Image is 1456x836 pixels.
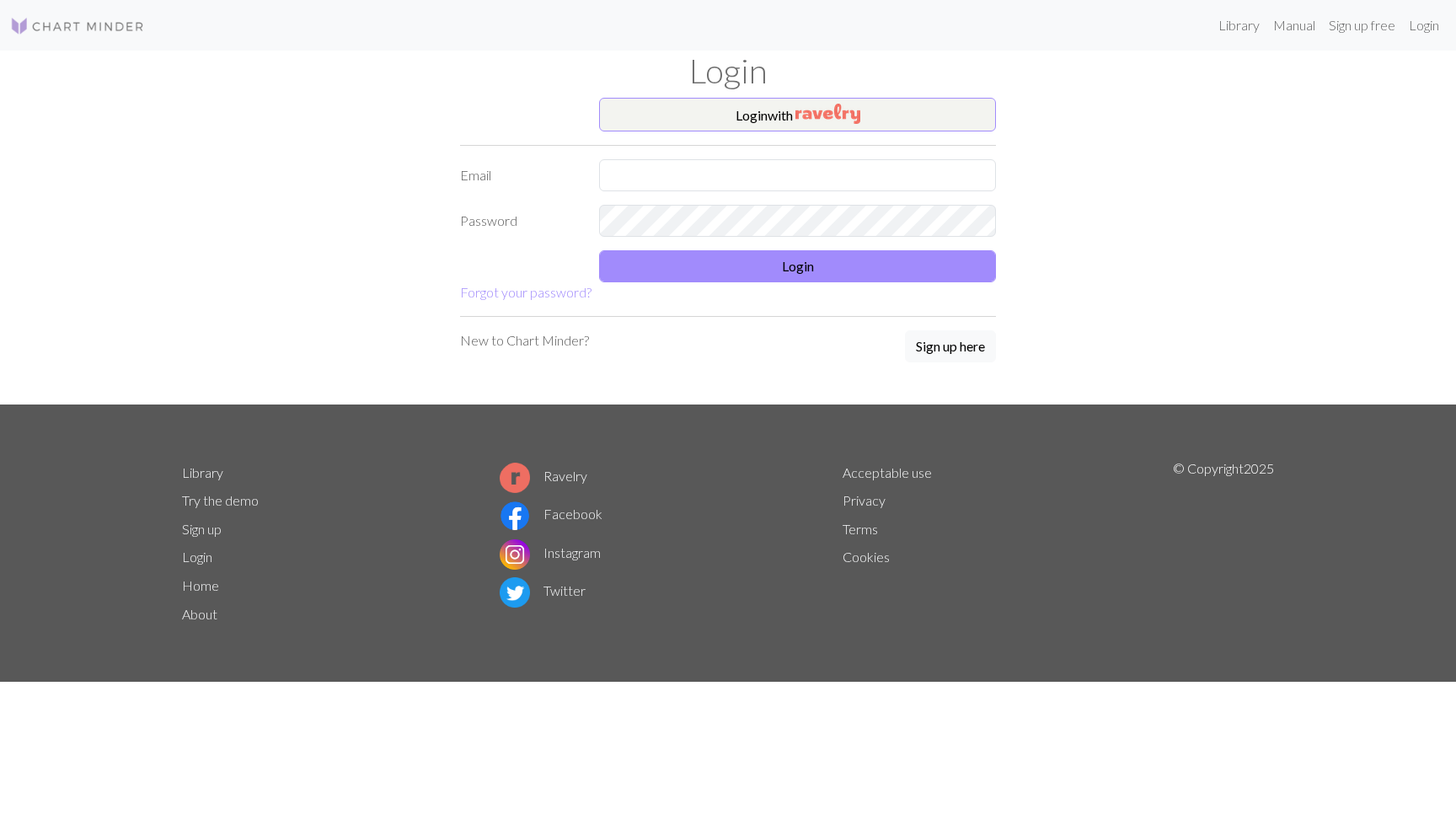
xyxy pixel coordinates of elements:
[1173,458,1274,629] p: © Copyright 2025
[460,330,589,351] p: New to Chart Minder?
[182,549,212,565] a: Login
[10,16,145,36] img: Logo
[172,51,1284,91] h1: Login
[500,506,602,522] a: Facebook
[1266,8,1322,42] a: Manual
[500,463,530,493] img: Ravelry logo
[843,521,878,537] a: Terms
[1322,8,1402,42] a: Sign up free
[599,250,996,282] button: Login
[500,468,587,484] a: Ravelry
[500,582,586,598] a: Twitter
[843,464,932,480] a: Acceptable use
[843,492,886,508] a: Privacy
[450,205,589,237] label: Password
[905,330,996,364] a: Sign up here
[1212,8,1266,42] a: Library
[182,464,223,480] a: Library
[1402,8,1446,42] a: Login
[182,606,217,622] a: About
[450,159,589,191] label: Email
[500,577,530,608] img: Twitter logo
[182,492,259,508] a: Try the demo
[905,330,996,362] button: Sign up here
[500,539,530,570] img: Instagram logo
[182,577,219,593] a: Home
[460,284,591,300] a: Forgot your password?
[843,549,890,565] a: Cookies
[500,544,601,560] a: Instagram
[599,98,996,131] button: Loginwith
[182,521,222,537] a: Sign up
[795,104,860,124] img: Ravelry
[500,501,530,531] img: Facebook logo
